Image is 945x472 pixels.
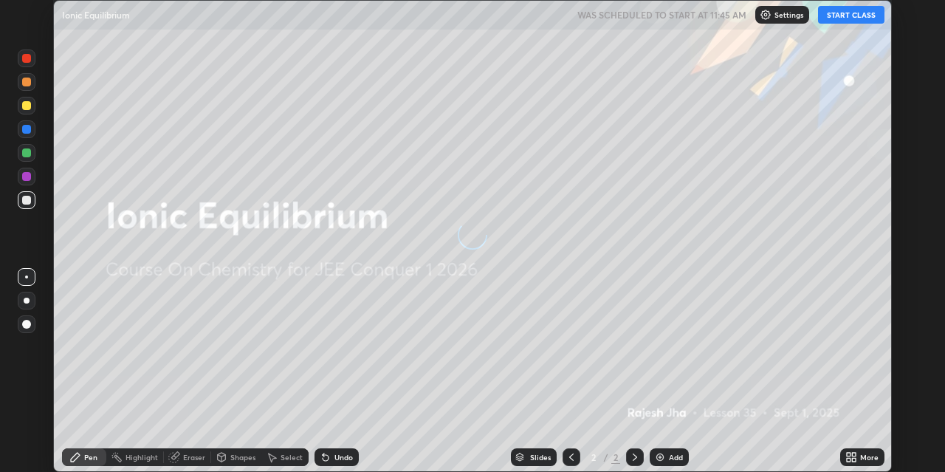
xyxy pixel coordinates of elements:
[586,453,601,462] div: 2
[230,454,255,461] div: Shapes
[760,9,772,21] img: class-settings-icons
[126,454,158,461] div: Highlight
[183,454,205,461] div: Eraser
[611,451,620,464] div: 2
[860,454,879,461] div: More
[818,6,884,24] button: START CLASS
[334,454,353,461] div: Undo
[530,454,551,461] div: Slides
[281,454,303,461] div: Select
[84,454,97,461] div: Pen
[669,454,683,461] div: Add
[577,8,746,21] h5: WAS SCHEDULED TO START AT 11:45 AM
[604,453,608,462] div: /
[774,11,803,18] p: Settings
[654,451,666,463] img: add-slide-button
[62,9,130,21] p: Ionic Equilibrium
